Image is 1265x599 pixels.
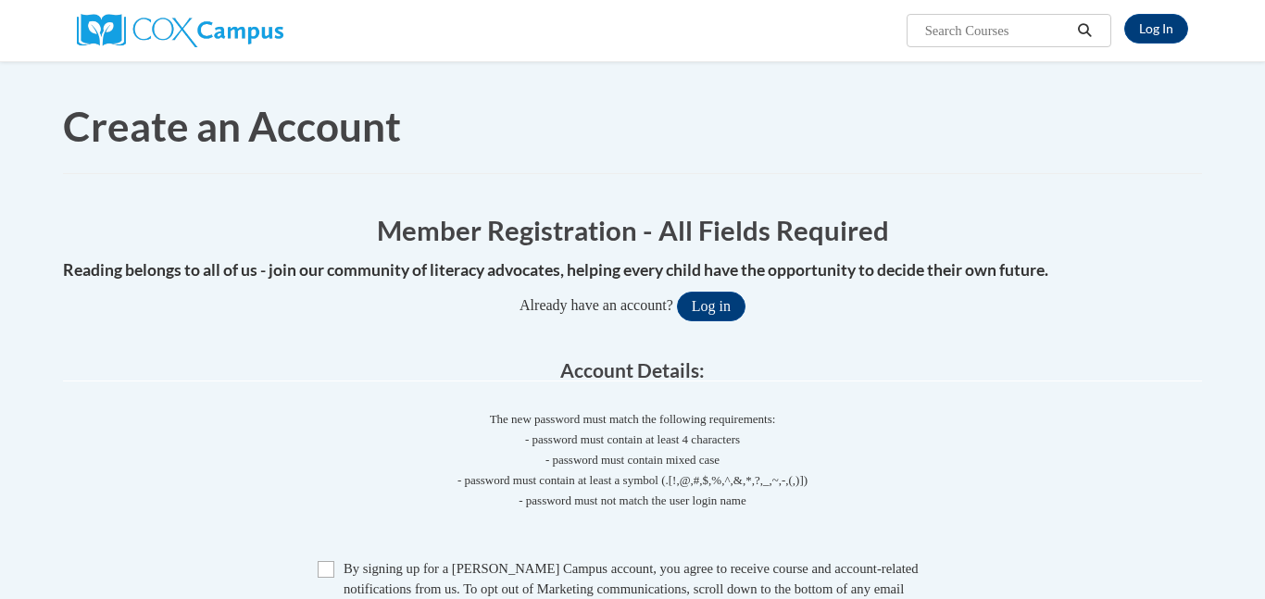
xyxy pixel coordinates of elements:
h4: Reading belongs to all of us - join our community of literacy advocates, helping every child have... [63,258,1202,282]
button: Log in [677,292,745,321]
span: The new password must match the following requirements: [490,412,776,426]
span: Already have an account? [520,297,673,313]
img: Cox Campus [77,14,283,47]
i:  [1077,24,1094,38]
span: - password must contain at least 4 characters - password must contain mixed case - password must ... [63,430,1202,511]
h1: Member Registration - All Fields Required [63,211,1202,249]
input: Search Courses [923,19,1071,42]
a: Log In [1124,14,1188,44]
span: Create an Account [63,102,401,150]
button: Search [1071,19,1099,42]
a: Cox Campus [77,21,283,37]
span: Account Details: [560,358,705,381]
